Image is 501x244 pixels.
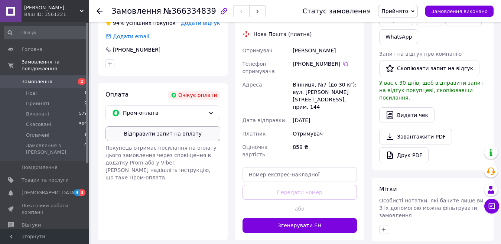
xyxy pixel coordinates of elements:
[24,11,89,18] div: Ваш ID: 3561221
[22,59,89,72] span: Замовлення та повідомлення
[97,7,103,15] div: Повернутися назад
[112,46,161,53] div: [PHONE_NUMBER]
[379,61,479,76] button: Скопіювати запит на відгук
[243,144,268,157] span: Оціночна вартість
[168,91,220,100] div: Очікує оплати
[79,121,87,128] span: 509
[74,189,80,196] span: 4
[22,202,69,216] span: Показники роботи компанії
[22,164,58,171] span: Повідомлення
[293,60,357,68] div: [PHONE_NUMBER]
[379,129,452,144] a: Завантажити PDF
[26,121,51,128] span: Скасовані
[243,218,357,233] button: Згенерувати ЕН
[303,7,371,15] div: Статус замовлення
[105,145,217,180] span: Покупець отримає посилання на оплату цього замовлення через сповіщення в додатку Prom або у Viber...
[243,61,275,74] span: Телефон отримувача
[105,33,150,40] div: Додати email
[79,111,87,117] span: 579
[243,131,266,137] span: Платник
[79,189,85,196] span: 3
[291,44,358,57] div: [PERSON_NAME]
[123,109,205,117] span: Пром-оплата
[425,6,494,17] button: Замовлення виконано
[379,186,397,193] span: Мітки
[84,142,87,156] span: 0
[163,7,216,16] span: №366334839
[294,205,305,212] span: або
[26,111,49,117] span: Виконані
[22,189,77,196] span: [DEMOGRAPHIC_DATA]
[105,19,176,27] div: успішних покупок
[379,107,435,123] button: Видати чек
[105,91,128,98] span: Оплата
[84,100,87,107] span: 2
[243,167,357,182] input: Номер експрес-накладної
[243,82,262,88] span: Адреса
[484,199,499,214] button: Чат з покупцем
[243,48,273,53] span: Отримувач
[379,147,429,163] a: Друк PDF
[105,126,220,141] button: Відправити запит на оплату
[381,8,408,14] span: Прийнято
[22,78,52,85] span: Замовлення
[181,20,220,26] span: Додати відгук
[22,177,69,183] span: Товари та послуги
[111,7,161,16] span: Замовлення
[24,4,80,11] span: Дракоша Тоша
[84,90,87,97] span: 1
[379,51,462,57] span: Запит на відгук про компанію
[26,142,84,156] span: Замовлення з [PERSON_NAME]
[78,78,85,85] span: 2
[379,198,485,218] span: Особисті нотатки, які бачите лише ви. З їх допомогою можна фільтрувати замовлення
[112,33,150,40] div: Додати email
[4,26,88,39] input: Пошук
[113,20,124,26] span: 94%
[22,46,42,53] span: Головна
[291,140,358,161] div: 859 ₴
[291,78,358,114] div: Вінниця, №7 (до 30 кг): вул. [PERSON_NAME][STREET_ADDRESS], прим. 144
[252,30,314,38] div: Нова Пошта (платна)
[243,117,285,123] span: Дата відправки
[84,132,87,139] span: 1
[379,80,484,101] span: У вас є 30 днів, щоб відправити запит на відгук покупцеві, скопіювавши посилання.
[26,132,49,139] span: Оплачені
[291,127,358,140] div: Отримувач
[26,90,37,97] span: Нові
[291,114,358,127] div: [DATE]
[379,29,418,44] a: WhatsApp
[22,222,41,228] span: Відгуки
[431,9,488,14] span: Замовлення виконано
[26,100,49,107] span: Прийняті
